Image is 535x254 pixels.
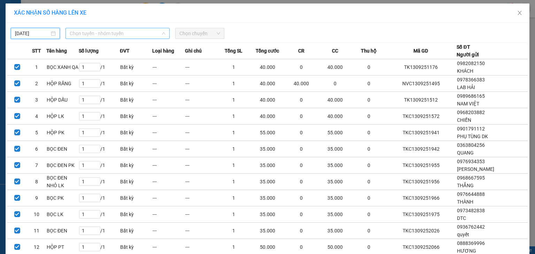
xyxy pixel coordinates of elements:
[457,150,474,156] span: QUANG
[120,223,152,239] td: Bất kỳ
[457,68,473,74] span: KHÁCH
[385,157,457,174] td: TKC1309251955
[250,59,285,76] td: 40.000
[285,206,317,223] td: 0
[152,223,185,239] td: ---
[285,223,317,239] td: 0
[27,141,46,157] td: 6
[27,157,46,174] td: 7
[353,141,385,157] td: 0
[46,190,79,206] td: BỌC PK
[457,175,485,181] span: 0968667595
[318,125,353,141] td: 55.000
[457,77,485,82] span: 0978366383
[385,141,457,157] td: TKC1309251942
[457,199,473,205] span: THÀNH
[318,206,353,223] td: 35.000
[14,9,86,16] span: XÁC NHẬN SỐ HÀNG LÊN XE
[285,92,317,108] td: 0
[457,240,485,246] span: 0888369996
[353,59,385,76] td: 0
[46,157,79,174] td: BỌC ĐEN PK
[318,59,353,76] td: 40.000
[217,157,250,174] td: 1
[285,174,317,190] td: 0
[27,76,46,92] td: 2
[413,47,428,55] span: Mã GD
[225,47,242,55] span: Tổng SL
[318,76,353,92] td: 0
[46,92,79,108] td: HỘP DẤU
[385,174,457,190] td: TKC1309251956
[457,43,479,58] div: Số ĐT Người gửi
[185,206,217,223] td: ---
[318,108,353,125] td: 40.000
[27,59,46,76] td: 1
[318,157,353,174] td: 35.000
[457,159,485,164] span: 0976934353
[385,108,457,125] td: TKC1309251572
[457,224,485,230] span: 0936762442
[353,174,385,190] td: 0
[353,190,385,206] td: 0
[318,190,353,206] td: 35.000
[27,206,46,223] td: 10
[457,215,466,221] span: DTC
[385,59,457,76] td: TK1309251176
[46,223,79,239] td: BỌC ĐEN
[457,232,469,237] span: quyết
[217,141,250,157] td: 1
[318,141,353,157] td: 35.000
[162,31,166,35] span: down
[457,101,479,106] span: NAM VIỆT
[250,141,285,157] td: 35.000
[457,248,476,254] span: HƯƠNG
[457,183,474,188] span: THẮNG
[79,206,120,223] td: / 1
[250,92,285,108] td: 40.000
[27,223,46,239] td: 11
[217,108,250,125] td: 1
[46,59,79,76] td: BỌC XANH QA
[510,3,529,23] button: Close
[27,174,46,190] td: 8
[179,28,220,39] span: Chọn chuyến
[318,174,353,190] td: 35.000
[15,30,49,37] input: 13/09/2025
[517,10,522,16] span: close
[217,76,250,92] td: 1
[217,190,250,206] td: 1
[256,47,279,55] span: Tổng cước
[457,110,485,115] span: 0968203882
[70,28,165,39] span: Chọn tuyến - nhóm tuyến
[46,76,79,92] td: HỘP RĂNG
[361,47,377,55] span: Thu hộ
[46,47,67,55] span: Tên hàng
[185,223,217,239] td: ---
[332,47,338,55] span: CC
[27,92,46,108] td: 3
[32,47,41,55] span: STT
[457,85,475,90] span: LAB HẢI
[457,117,471,123] span: CHIẾN
[217,206,250,223] td: 1
[217,92,250,108] td: 1
[285,141,317,157] td: 0
[457,208,485,213] span: 0973482838
[385,125,457,141] td: TKC1309251941
[120,206,152,223] td: Bất kỳ
[250,157,285,174] td: 35.000
[285,190,317,206] td: 0
[385,92,457,108] td: TK1309251512
[46,206,79,223] td: BỌC LK
[457,126,485,132] span: 0901791112
[285,125,317,141] td: 0
[27,108,46,125] td: 4
[353,108,385,125] td: 0
[285,157,317,174] td: 0
[457,93,485,99] span: 0989686165
[385,223,457,239] td: TKC1309252026
[353,206,385,223] td: 0
[250,223,285,239] td: 35.000
[46,141,79,157] td: BỌC ĐEN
